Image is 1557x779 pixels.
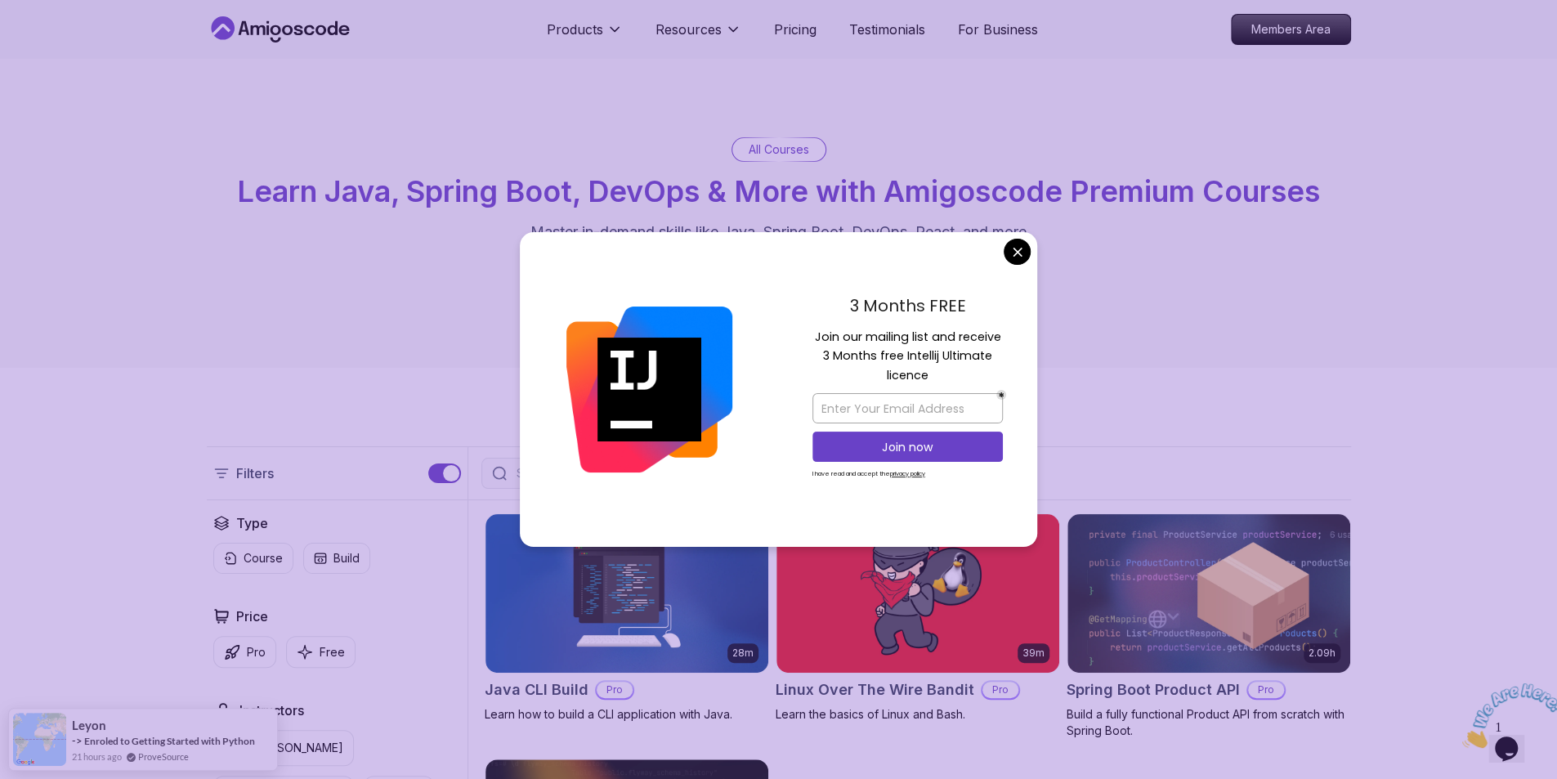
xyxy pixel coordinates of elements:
a: Pricing [774,20,817,39]
p: 2.09h [1309,647,1336,660]
span: leyon [72,719,106,732]
p: Build [333,550,360,566]
h2: Instructors [239,701,304,720]
p: Pro [597,682,633,698]
img: Linux Over The Wire Bandit card [776,514,1059,673]
p: Filters [236,463,274,483]
p: Pro [1248,682,1284,698]
a: Members Area [1231,14,1351,45]
p: Learn how to build a CLI application with Java. [485,706,769,723]
input: Search Java, React, Spring boot ... [513,465,863,481]
p: [PERSON_NAME] [252,740,343,756]
p: Pro [982,682,1018,698]
span: -> [72,734,83,747]
button: instructor img[PERSON_NAME] [213,730,354,766]
p: Products [547,20,603,39]
button: Course [213,543,293,574]
img: Spring Boot Product API card [1067,514,1350,673]
a: For Business [958,20,1038,39]
h2: Java CLI Build [485,678,588,701]
button: Build [303,543,370,574]
a: Java CLI Build card28mJava CLI BuildProLearn how to build a CLI application with Java. [485,513,769,723]
p: All Courses [749,141,809,158]
iframe: chat widget [1456,677,1557,754]
button: Free [286,636,356,668]
p: Resources [655,20,722,39]
a: ProveSource [138,750,189,763]
a: Spring Boot Product API card2.09hSpring Boot Product APIProBuild a fully functional Product API f... [1067,513,1351,739]
h2: Spring Boot Product API [1067,678,1240,701]
a: Enroled to Getting Started with Python [84,735,255,747]
img: provesource social proof notification image [13,713,66,766]
p: Members Area [1232,15,1350,44]
p: Master in-demand skills like Java, Spring Boot, DevOps, React, and more through hands-on, expert-... [504,221,1054,289]
h2: Type [236,513,268,533]
span: 21 hours ago [72,750,122,763]
p: Course [244,550,283,566]
img: Chat attention grabber [7,7,108,71]
p: Build a fully functional Product API from scratch with Spring Boot. [1067,706,1351,739]
span: 1 [7,7,13,20]
p: Learn the basics of Linux and Bash. [776,706,1060,723]
p: Pro [247,644,266,660]
h2: Price [236,607,268,626]
p: 39m [1022,647,1045,660]
button: Resources [655,20,741,52]
a: Linux Over The Wire Bandit card39mLinux Over The Wire BanditProLearn the basics of Linux and Bash. [776,513,1060,723]
p: 28m [732,647,754,660]
p: Free [320,644,345,660]
button: Products [547,20,623,52]
h2: Linux Over The Wire Bandit [776,678,974,701]
a: Testimonials [849,20,925,39]
button: Pro [213,636,276,668]
span: Learn Java, Spring Boot, DevOps & More with Amigoscode Premium Courses [237,173,1320,209]
img: Java CLI Build card [485,514,768,673]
